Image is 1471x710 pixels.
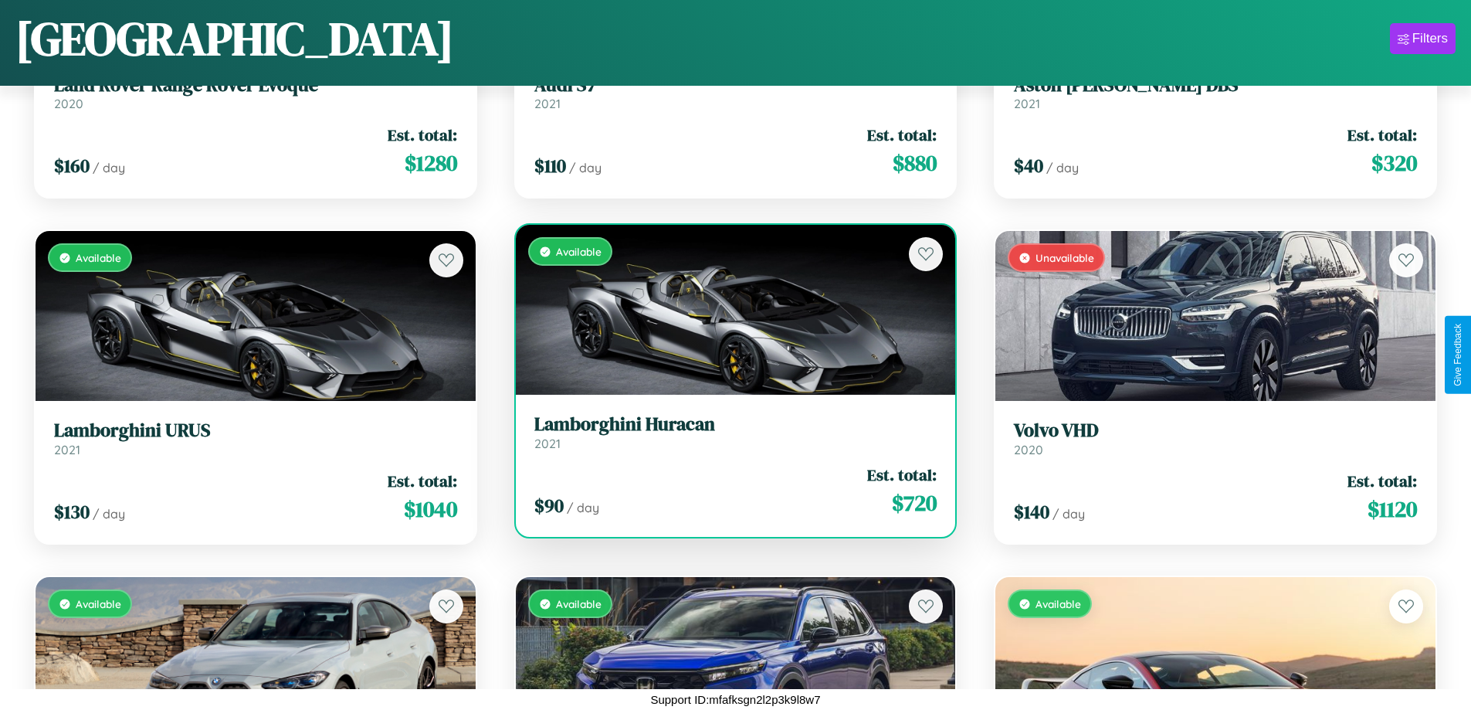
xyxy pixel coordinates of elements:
span: Available [556,245,602,258]
a: Land Rover Range Rover Evoque2020 [54,74,457,112]
span: Available [76,597,121,610]
span: $ 1040 [404,494,457,525]
span: 2021 [534,436,561,451]
span: / day [567,500,599,515]
div: Filters [1412,31,1448,46]
span: Available [1035,597,1081,610]
span: $ 1120 [1368,494,1417,525]
span: / day [1052,506,1085,521]
h3: Aston [PERSON_NAME] DBS [1014,74,1417,97]
a: Lamborghini URUS2021 [54,420,457,457]
span: Est. total: [1347,470,1417,492]
span: 2021 [534,96,561,111]
span: $ 720 [892,487,937,518]
span: Est. total: [867,464,937,486]
span: $ 90 [534,493,564,518]
span: $ 130 [54,499,90,525]
h3: Land Rover Range Rover Evoque [54,74,457,97]
span: / day [1046,160,1079,175]
p: Support ID: mfafksgn2l2p3k9l8w7 [650,689,820,710]
span: Available [556,597,602,610]
span: Available [76,251,121,264]
span: 2021 [1014,96,1040,111]
span: $ 110 [534,153,566,178]
span: $ 160 [54,153,90,178]
span: Est. total: [867,124,937,146]
a: Volvo VHD2020 [1014,420,1417,457]
button: Filters [1390,23,1456,54]
h3: Lamborghini Huracan [534,413,937,436]
span: 2020 [1014,442,1043,457]
span: $ 1280 [405,148,457,178]
span: Unavailable [1035,251,1094,264]
a: Lamborghini Huracan2021 [534,413,937,451]
a: Audi S72021 [534,74,937,112]
span: 2021 [54,442,80,457]
a: Aston [PERSON_NAME] DBS2021 [1014,74,1417,112]
span: $ 880 [893,148,937,178]
h1: [GEOGRAPHIC_DATA] [15,7,454,70]
span: $ 140 [1014,499,1049,525]
span: $ 40 [1014,153,1043,178]
span: / day [93,160,125,175]
span: Est. total: [388,470,457,492]
span: 2020 [54,96,83,111]
span: Est. total: [388,124,457,146]
span: / day [569,160,602,175]
h3: Volvo VHD [1014,420,1417,442]
div: Give Feedback [1452,324,1463,386]
h3: Lamborghini URUS [54,420,457,442]
span: $ 320 [1371,148,1417,178]
span: / day [93,506,125,521]
span: Est. total: [1347,124,1417,146]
